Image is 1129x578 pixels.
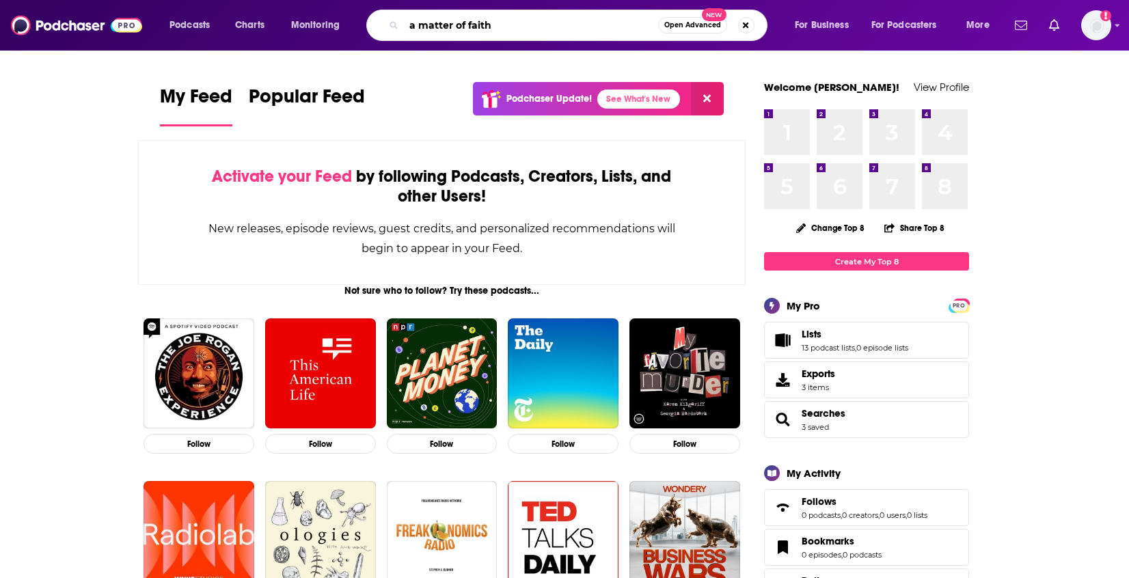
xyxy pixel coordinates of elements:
a: My Feed [160,85,232,126]
button: Change Top 8 [788,219,873,236]
span: Follows [802,495,836,508]
a: Searches [802,407,845,419]
span: Podcasts [169,16,210,35]
a: 0 episode lists [856,343,908,353]
a: 0 episodes [802,550,841,560]
div: My Pro [787,299,820,312]
button: open menu [862,14,957,36]
a: See What's New [597,90,680,109]
button: Follow [387,434,498,454]
div: My Activity [787,467,841,480]
button: Open AdvancedNew [658,17,727,33]
span: , [841,510,842,520]
span: , [878,510,880,520]
span: , [855,343,856,353]
button: open menu [282,14,357,36]
a: Follows [769,498,796,517]
span: For Podcasters [871,16,937,35]
a: Show notifications dropdown [1044,14,1065,37]
span: , [906,510,907,520]
span: Lists [764,322,969,359]
a: 0 users [880,510,906,520]
button: Share Top 8 [884,215,945,241]
span: Searches [764,401,969,438]
img: My Favorite Murder with Karen Kilgariff and Georgia Hardstark [629,318,740,429]
a: 0 creators [842,510,878,520]
div: by following Podcasts, Creators, Lists, and other Users! [207,167,677,206]
a: Exports [764,361,969,398]
a: 0 podcasts [802,510,841,520]
a: 13 podcast lists [802,343,855,353]
input: Search podcasts, credits, & more... [404,14,658,36]
div: New releases, episode reviews, guest credits, and personalized recommendations will begin to appe... [207,219,677,258]
a: Bookmarks [802,535,882,547]
span: Exports [802,368,835,380]
a: Lists [802,328,908,340]
span: Popular Feed [249,85,365,116]
a: Popular Feed [249,85,365,126]
img: User Profile [1081,10,1111,40]
span: PRO [951,301,967,311]
a: Create My Top 8 [764,252,969,271]
span: Logged in as broadleafbooks_ [1081,10,1111,40]
img: Planet Money [387,318,498,429]
span: 3 items [802,383,835,392]
a: Searches [769,410,796,429]
a: 0 lists [907,510,927,520]
a: PRO [951,300,967,310]
span: My Feed [160,85,232,116]
span: Exports [769,370,796,389]
div: Not sure who to follow? Try these podcasts... [138,285,746,297]
span: Monitoring [291,16,340,35]
a: 3 saved [802,422,829,432]
img: The Daily [508,318,618,429]
div: Search podcasts, credits, & more... [379,10,780,41]
img: Podchaser - Follow, Share and Rate Podcasts [11,12,142,38]
a: View Profile [914,81,969,94]
a: Welcome [PERSON_NAME]! [764,81,899,94]
span: Activate your Feed [212,166,352,187]
span: Follows [764,489,969,526]
button: open menu [785,14,866,36]
img: This American Life [265,318,376,429]
img: The Joe Rogan Experience [144,318,254,429]
span: Charts [235,16,264,35]
a: Bookmarks [769,538,796,557]
button: open menu [160,14,228,36]
span: New [702,8,726,21]
span: For Business [795,16,849,35]
button: Follow [629,434,740,454]
svg: Add a profile image [1100,10,1111,21]
a: 0 podcasts [843,550,882,560]
span: , [841,550,843,560]
p: Podchaser Update! [506,93,592,105]
a: Charts [226,14,273,36]
span: Open Advanced [664,22,721,29]
span: Lists [802,328,821,340]
a: Show notifications dropdown [1009,14,1033,37]
a: Follows [802,495,927,508]
span: More [966,16,990,35]
button: Show profile menu [1081,10,1111,40]
button: open menu [957,14,1007,36]
span: Bookmarks [802,535,854,547]
a: Lists [769,331,796,350]
span: Bookmarks [764,529,969,566]
button: Follow [144,434,254,454]
button: Follow [265,434,376,454]
button: Follow [508,434,618,454]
